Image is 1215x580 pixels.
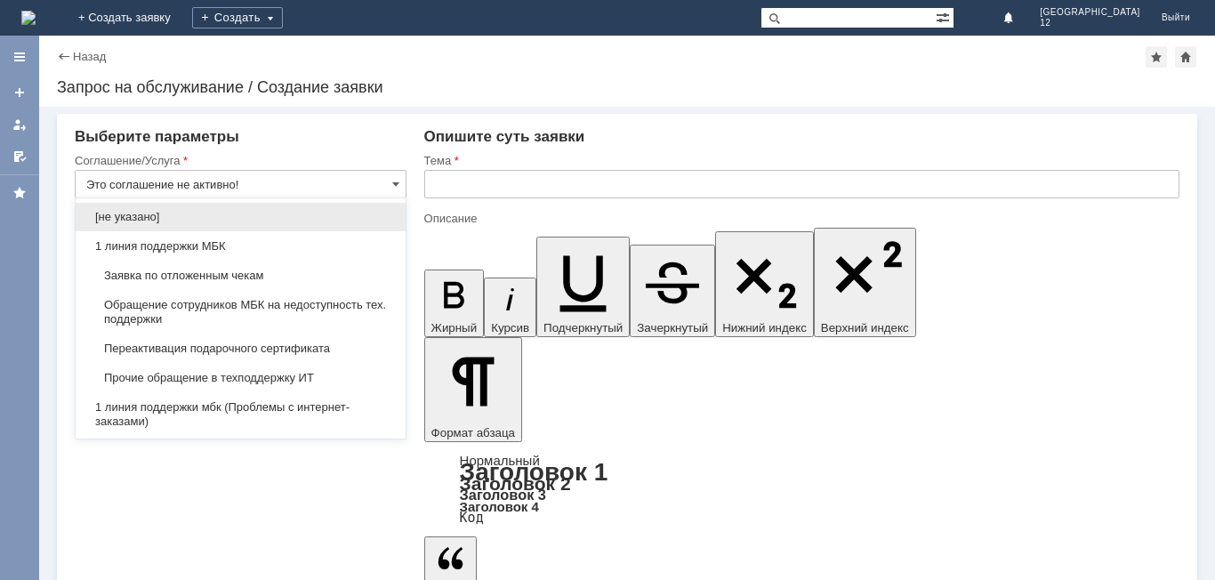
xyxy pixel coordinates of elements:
div: Описание [424,213,1176,224]
span: [GEOGRAPHIC_DATA] [1040,7,1140,18]
button: Жирный [424,270,485,337]
span: Формат абзаца [431,426,515,439]
span: Жирный [431,321,478,334]
a: Нормальный [460,453,540,468]
div: Формат абзаца [424,455,1179,524]
span: Переактивация подарочного сертификата [86,342,395,356]
img: logo [21,11,36,25]
a: Перейти на домашнюю страницу [21,11,36,25]
span: Нижний индекс [722,321,807,334]
div: Создать [192,7,283,28]
button: Верхний индекс [814,228,916,337]
span: Зачеркнутый [637,321,708,334]
span: Подчеркнутый [543,321,623,334]
span: 12 [1040,18,1140,28]
span: Расширенный поиск [936,8,953,25]
a: Заголовок 4 [460,499,539,514]
button: Зачеркнутый [630,245,715,337]
a: Создать заявку [5,78,34,107]
div: Запрос на обслуживание / Создание заявки [57,78,1197,96]
div: Тема [424,155,1176,166]
span: 1 линия поддержки мбк (Проблемы с интернет-заказами) [86,400,395,429]
a: Мои заявки [5,110,34,139]
button: Курсив [484,278,536,337]
a: Мои согласования [5,142,34,171]
span: [не указано] [86,210,395,224]
div: Добавить в избранное [1146,46,1167,68]
span: 1 линия поддержки МБК [86,239,395,254]
span: Верхний индекс [821,321,909,334]
a: Заголовок 3 [460,487,546,503]
span: Обращение сотрудников МБК на недоступность тех. поддержки [86,298,395,326]
a: Код [460,510,484,526]
div: Соглашение/Услуга [75,155,403,166]
a: Назад [73,50,106,63]
button: Формат абзаца [424,337,522,442]
span: Курсив [491,321,529,334]
button: Подчеркнутый [536,237,630,337]
span: Опишите суть заявки [424,128,585,145]
div: Сделать домашней страницей [1175,46,1196,68]
a: Заголовок 2 [460,473,571,494]
span: Заявка по отложенным чекам [86,269,395,283]
a: Заголовок 1 [460,458,608,486]
button: Нижний индекс [715,231,814,337]
span: Выберите параметры [75,128,239,145]
span: Прочие обращение в техподдержку ИТ [86,371,395,385]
